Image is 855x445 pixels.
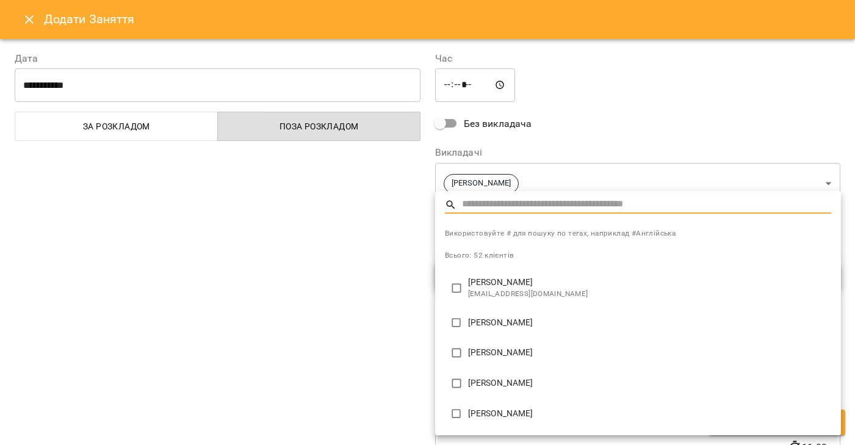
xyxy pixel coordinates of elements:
[468,277,831,289] p: [PERSON_NAME]
[445,228,831,240] span: Використовуйте # для пошуку по тегах, наприклад #Англійська
[468,377,831,389] p: [PERSON_NAME]
[468,408,831,420] p: [PERSON_NAME]
[468,288,831,300] span: [EMAIL_ADDRESS][DOMAIN_NAME]
[468,317,831,329] p: [PERSON_NAME]
[445,251,514,259] span: Всього: 52 клієнтів
[468,347,831,359] p: [PERSON_NAME]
